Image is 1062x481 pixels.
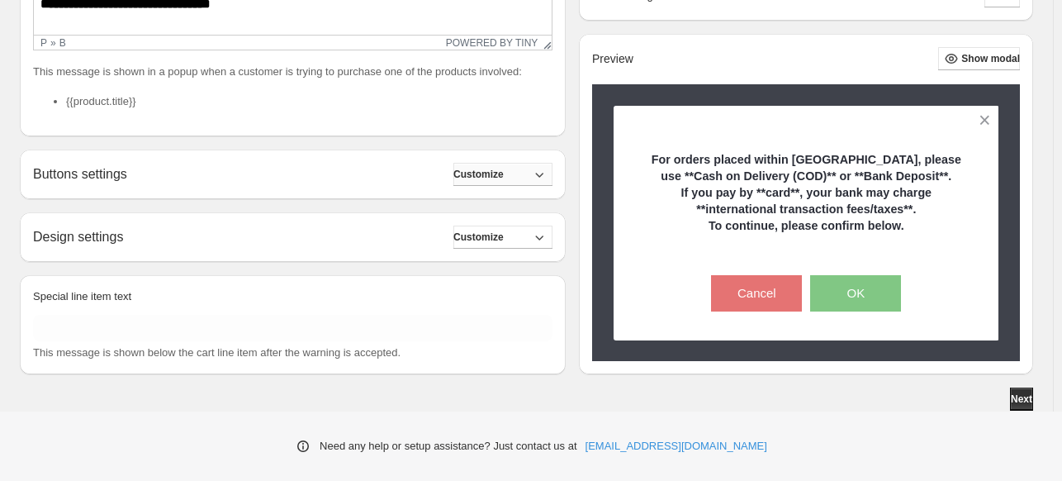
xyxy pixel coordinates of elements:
[711,274,802,311] button: Cancel
[1011,393,1032,406] span: Next
[586,438,767,455] a: [EMAIL_ADDRESS][DOMAIN_NAME]
[33,229,123,245] h2: Design settings
[453,231,504,244] span: Customize
[50,37,56,49] div: »
[709,218,904,231] strong: To continue, please confirm below.
[33,346,401,359] span: This message is shown below the cart line item after the warning is accepted.
[59,37,66,49] div: b
[33,166,127,182] h2: Buttons settings
[810,274,901,311] button: OK
[40,37,47,49] div: p
[938,47,1020,70] button: Show modal
[1010,388,1033,411] button: Next
[453,226,552,249] button: Customize
[681,185,932,215] strong: If you pay by **card**, your bank may charge **international transaction fees/taxes**.
[961,52,1020,65] span: Show modal
[453,168,504,181] span: Customize
[33,290,131,302] span: Special line item text
[66,93,552,110] li: {{product.title}}
[453,163,552,186] button: Customize
[538,36,552,50] div: Resize
[446,37,538,49] a: Powered by Tiny
[592,52,633,66] h2: Preview
[33,64,552,80] p: This message is shown in a popup when a customer is trying to purchase one of the products involved:
[652,152,961,182] strong: For orders placed within [GEOGRAPHIC_DATA], please use **Cash on Delivery (COD)** or **Bank Depos...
